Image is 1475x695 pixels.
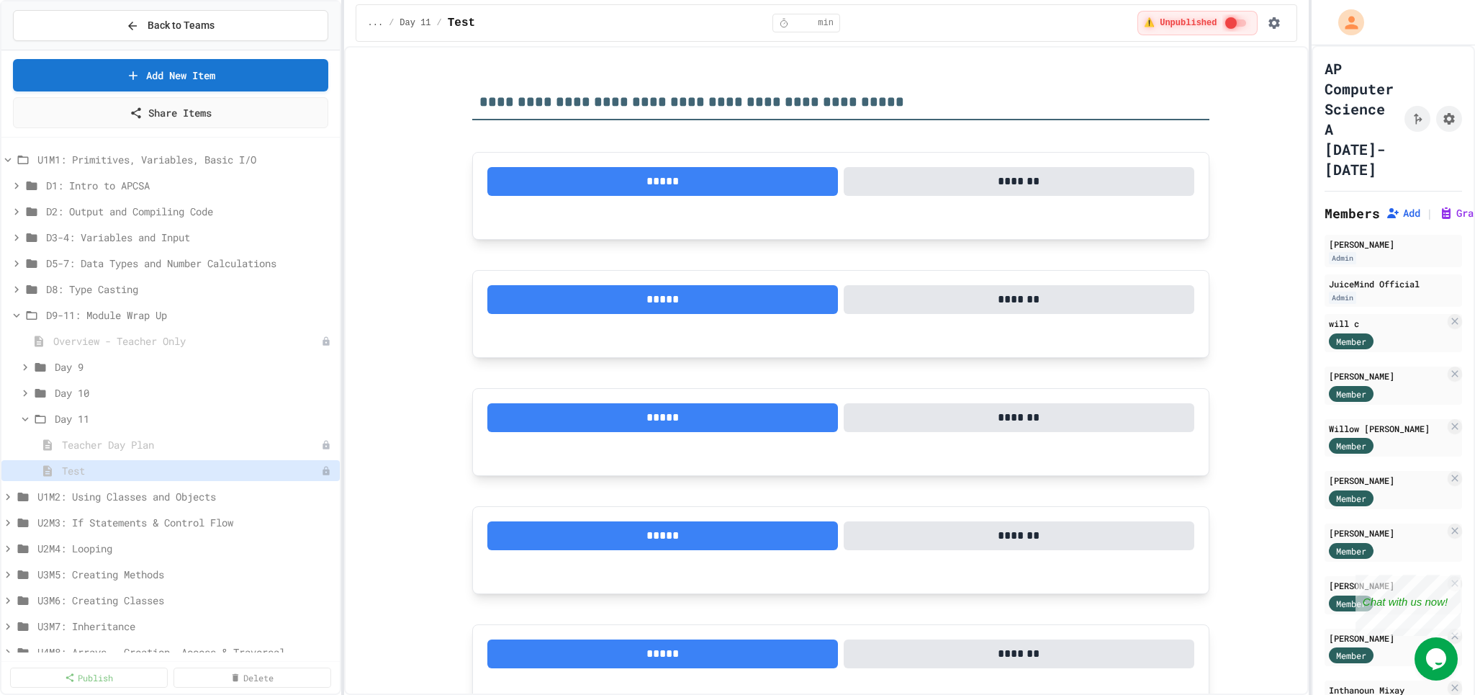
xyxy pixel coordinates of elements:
div: Unpublished [321,466,331,476]
button: Click to see fork details [1404,106,1430,132]
span: Member [1336,597,1366,610]
div: Willow [PERSON_NAME] [1329,422,1445,435]
button: Assignment Settings [1436,106,1462,132]
button: Back to Teams [13,10,328,41]
span: Overview - Teacher Only [53,333,321,349]
span: Back to Teams [148,18,215,33]
span: Member [1336,335,1366,348]
span: U2M3: If Statements & Control Flow [37,515,334,530]
div: [PERSON_NAME] [1329,474,1445,487]
iframe: chat widget [1415,637,1461,681]
span: Member [1336,492,1366,505]
span: ⚠️ Unpublished [1144,17,1217,29]
span: ... [368,17,384,29]
span: D9-11: Module Wrap Up [46,308,334,323]
span: Member [1336,649,1366,662]
span: Member [1336,439,1366,452]
a: Publish [10,668,168,688]
span: Day 11 [400,17,430,29]
span: / [437,17,442,29]
div: Unpublished [321,440,331,450]
span: Day 9 [55,359,334,375]
span: U3M5: Creating Methods [37,567,334,582]
span: Test [62,463,321,478]
div: [PERSON_NAME] [1329,238,1458,251]
span: / [389,17,394,29]
h2: Members [1325,203,1380,223]
div: Admin [1329,292,1356,304]
iframe: chat widget [1356,575,1461,636]
a: Delete [173,668,331,688]
div: Admin [1329,252,1356,264]
a: Add New Item [13,59,328,91]
span: D3-4: Variables and Input [46,230,334,245]
h1: AP Computer Science A [DATE]-[DATE] [1325,58,1399,179]
span: Member [1336,387,1366,400]
span: min [818,17,834,29]
div: Unpublished [321,336,331,346]
span: Teacher Day Plan [62,437,321,452]
span: D1: Intro to APCSA [46,178,334,193]
div: [PERSON_NAME] [1329,579,1445,592]
div: [PERSON_NAME] [1329,526,1445,539]
button: Add [1386,206,1420,220]
span: D5-7: Data Types and Number Calculations [46,256,334,271]
span: U4M8: Arrays - Creation, Access & Traversal [37,645,334,660]
span: U3M7: Inheritance [37,619,334,634]
span: Member [1336,544,1366,557]
span: Day 11 [55,411,334,426]
span: | [1426,205,1433,222]
div: ⚠️ Students cannot see this content! Click the toggle to publish it and make it visible to your c... [1137,11,1258,35]
div: [PERSON_NAME] [1329,632,1445,645]
span: U1M1: Primitives, Variables, Basic I/O [37,152,334,167]
span: Test [448,14,475,32]
div: will c [1329,317,1445,330]
span: D8: Type Casting [46,282,334,297]
a: Share Items [13,97,328,128]
div: [PERSON_NAME] [1329,369,1445,382]
span: U1M2: Using Classes and Objects [37,489,334,504]
span: U2M4: Looping [37,541,334,556]
span: U3M6: Creating Classes [37,593,334,608]
div: My Account [1323,6,1368,39]
span: Day 10 [55,385,334,400]
span: D2: Output and Compiling Code [46,204,334,219]
div: JuiceMind Official [1329,277,1458,290]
